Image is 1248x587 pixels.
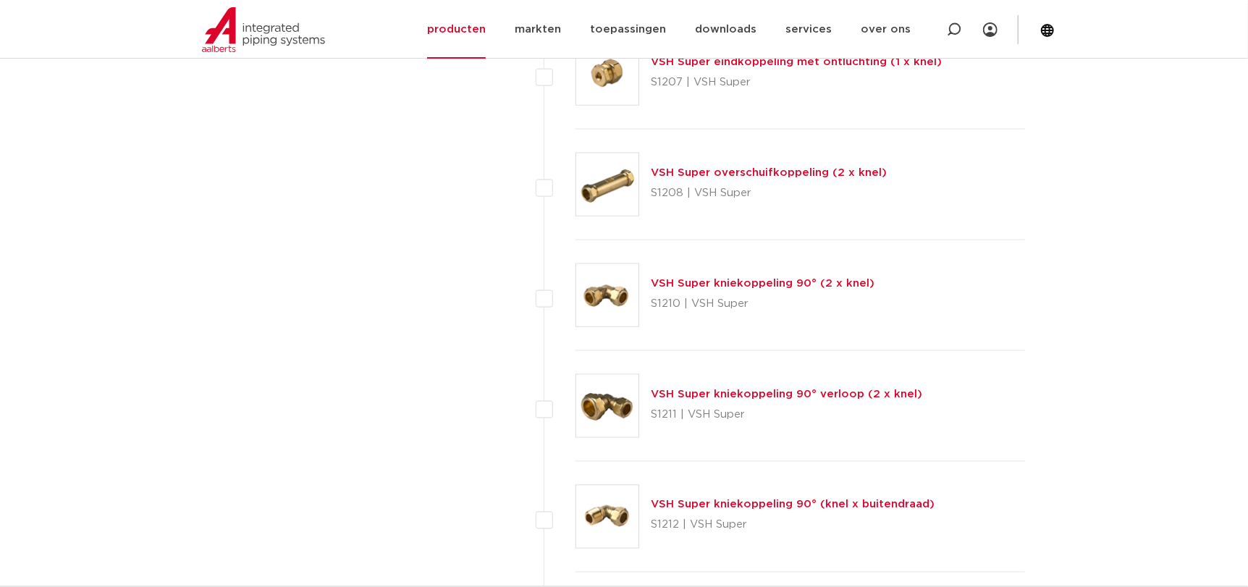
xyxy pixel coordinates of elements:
a: VSH Super kniekoppeling 90° (2 x knel) [651,278,874,289]
a: VSH Super kniekoppeling 90° verloop (2 x knel) [651,389,922,400]
img: Thumbnail for VSH Super eindkoppeling met ontluchting (1 x knel) [576,43,638,105]
img: Thumbnail for VSH Super overschuifkoppeling (2 x knel) [576,153,638,216]
img: Thumbnail for VSH Super kniekoppeling 90° verloop (2 x knel) [576,375,638,437]
img: Thumbnail for VSH Super kniekoppeling 90° (2 x knel) [576,264,638,326]
a: VSH Super overschuifkoppeling (2 x knel) [651,167,887,178]
p: S1212 | VSH Super [651,514,935,537]
p: S1207 | VSH Super [651,71,942,94]
p: S1210 | VSH Super [651,292,874,316]
img: Thumbnail for VSH Super kniekoppeling 90° (knel x buitendraad) [576,486,638,548]
a: VSH Super eindkoppeling met ontluchting (1 x knel) [651,56,942,67]
a: VSH Super kniekoppeling 90° (knel x buitendraad) [651,499,935,510]
p: S1211 | VSH Super [651,403,922,426]
p: S1208 | VSH Super [651,182,887,205]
